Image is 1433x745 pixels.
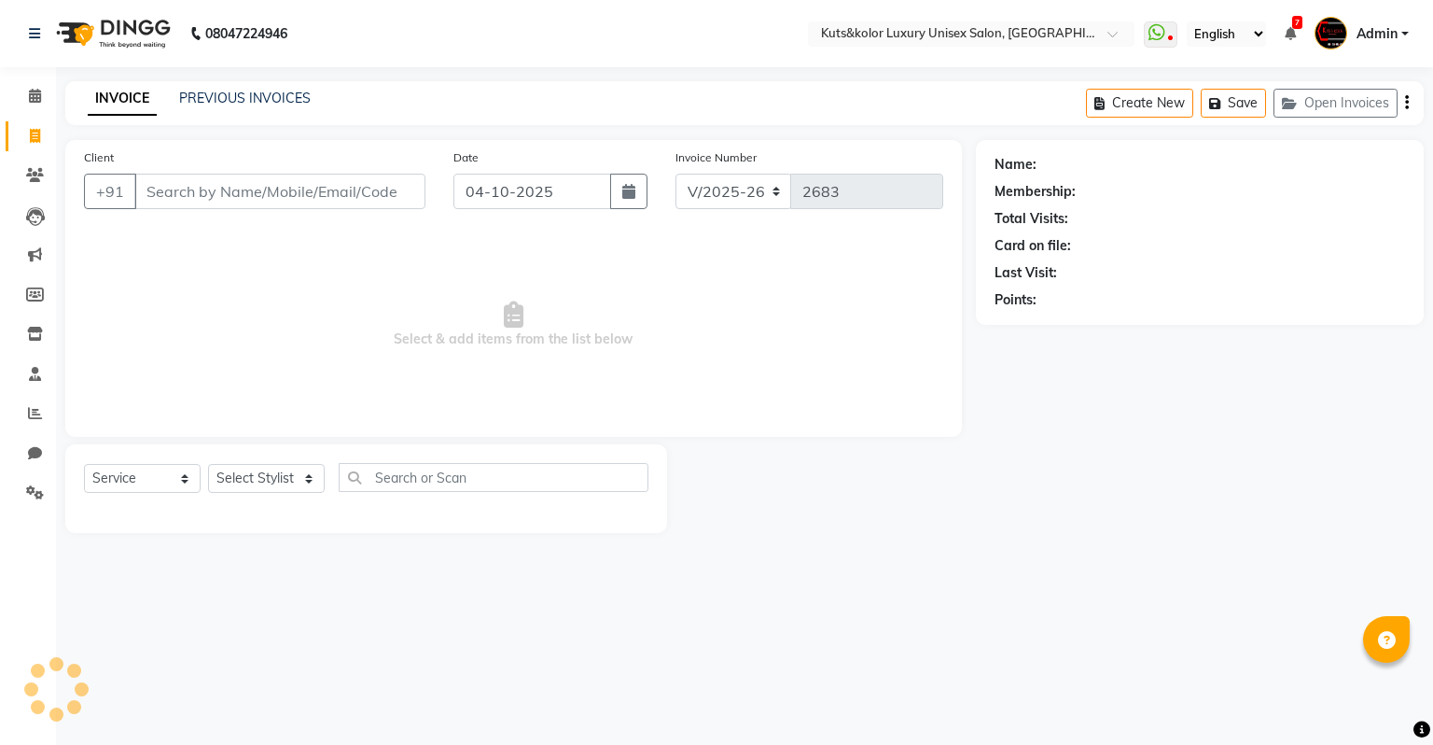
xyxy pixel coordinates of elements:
[134,174,425,209] input: Search by Name/Mobile/Email/Code
[88,82,157,116] a: INVOICE
[1201,89,1266,118] button: Save
[205,7,287,60] b: 08047224946
[1356,24,1398,44] span: Admin
[995,236,1071,256] div: Card on file:
[453,149,479,166] label: Date
[995,290,1036,310] div: Points:
[84,232,943,418] span: Select & add items from the list below
[1086,89,1193,118] button: Create New
[995,182,1076,202] div: Membership:
[84,149,114,166] label: Client
[995,155,1036,175] div: Name:
[675,149,757,166] label: Invoice Number
[48,7,175,60] img: logo
[1292,16,1302,29] span: 7
[1273,89,1398,118] button: Open Invoices
[1285,25,1296,42] a: 7
[995,209,1068,229] div: Total Visits:
[84,174,136,209] button: +91
[179,90,311,106] a: PREVIOUS INVOICES
[995,263,1057,283] div: Last Visit:
[339,463,648,492] input: Search or Scan
[1315,17,1347,49] img: Admin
